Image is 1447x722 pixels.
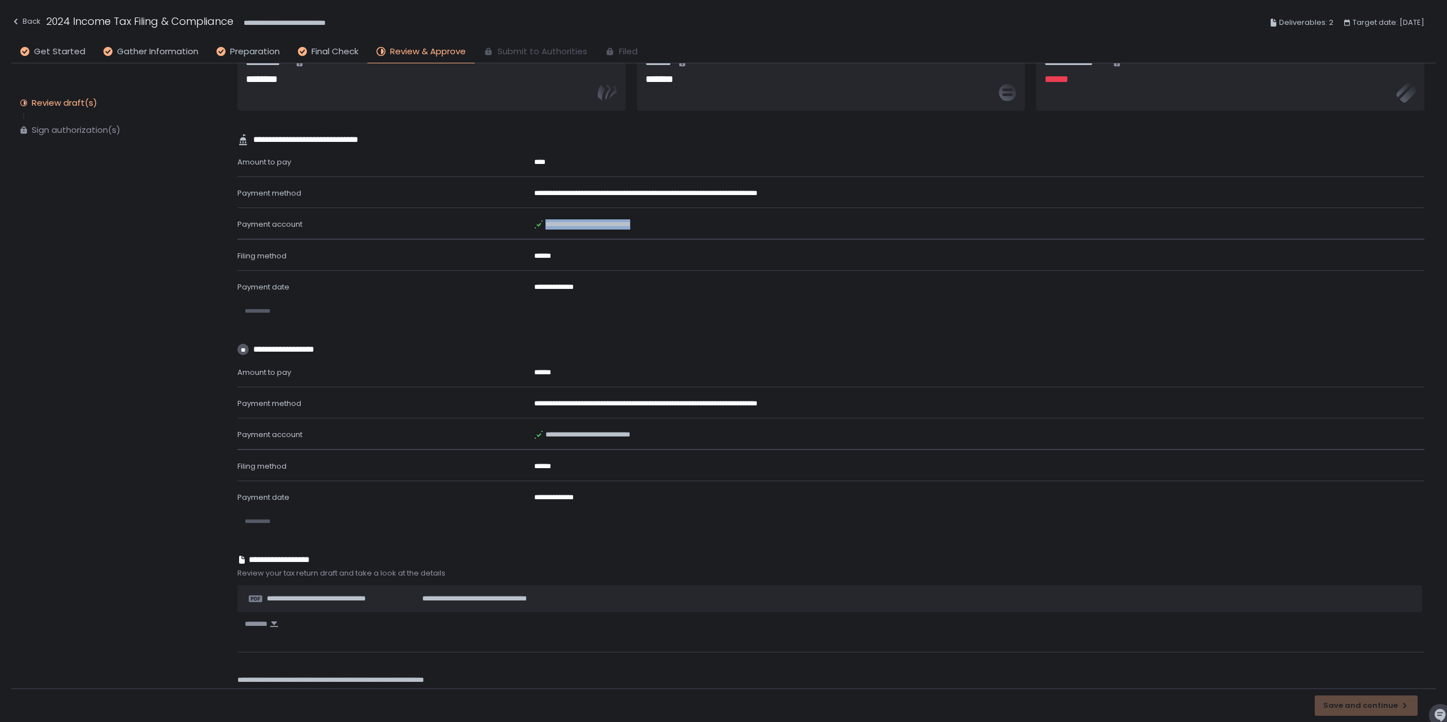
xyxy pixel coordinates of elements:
[497,45,587,58] span: Submit to Authorities
[619,45,638,58] span: Filed
[237,219,302,230] span: Payment account
[237,568,1424,578] span: Review your tax return draft and take a look at the details
[237,157,291,167] span: Amount to pay
[237,429,302,440] span: Payment account
[11,15,41,28] div: Back
[32,124,120,136] div: Sign authorization(s)
[311,45,358,58] span: Final Check
[237,188,301,198] span: Payment method
[32,97,97,109] div: Review draft(s)
[237,367,291,378] span: Amount to pay
[1279,16,1333,29] span: Deliverables: 2
[237,461,287,472] span: Filing method
[117,45,198,58] span: Gather Information
[46,14,233,29] h1: 2024 Income Tax Filing & Compliance
[230,45,280,58] span: Preparation
[11,14,41,32] button: Back
[1353,16,1424,29] span: Target date: [DATE]
[237,282,289,292] span: Payment date
[34,45,85,58] span: Get Started
[237,398,301,409] span: Payment method
[237,492,289,503] span: Payment date
[390,45,466,58] span: Review & Approve
[237,250,287,261] span: Filing method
